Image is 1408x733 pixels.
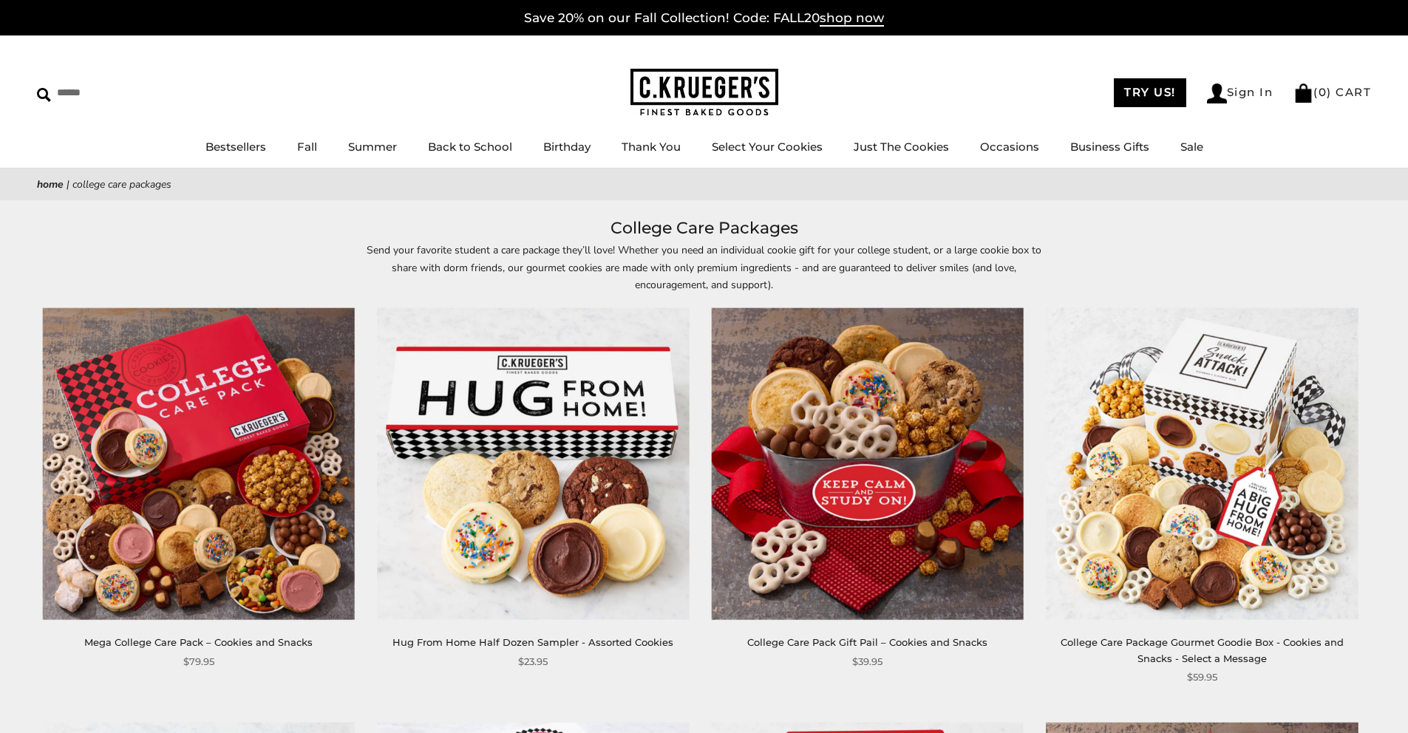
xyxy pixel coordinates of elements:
img: Hug From Home Half Dozen Sampler - Assorted Cookies [377,308,689,620]
a: Hug From Home Half Dozen Sampler - Assorted Cookies [392,636,673,648]
a: Back to School [428,140,512,154]
a: Sign In [1207,83,1273,103]
a: Summer [348,140,397,154]
img: Account [1207,83,1227,103]
a: Select Your Cookies [712,140,823,154]
span: 0 [1319,85,1327,99]
span: | [67,177,69,191]
span: $59.95 [1187,669,1217,685]
a: Bestsellers [205,140,266,154]
input: Search [37,81,213,104]
img: Search [37,88,51,102]
img: Mega College Care Pack – Cookies and Snacks [43,308,355,620]
a: Mega College Care Pack – Cookies and Snacks [84,636,313,648]
span: $23.95 [518,654,548,669]
a: Sale [1180,140,1203,154]
span: $79.95 [183,654,214,669]
a: Birthday [543,140,591,154]
h1: College Care Packages [59,215,1349,242]
span: College Care Packages [72,177,171,191]
a: (0) CART [1293,85,1371,99]
p: Send your favorite student a care package they’ll love! Whether you need an individual cookie gif... [364,242,1044,293]
img: Bag [1293,83,1313,103]
a: Home [37,177,64,191]
a: Save 20% on our Fall Collection! Code: FALL20shop now [524,10,884,27]
img: C.KRUEGER'S [630,69,778,117]
a: TRY US! [1114,78,1186,107]
a: College Care Package Gourmet Goodie Box - Cookies and Snacks - Select a Message [1061,636,1344,664]
span: $39.95 [852,654,882,669]
img: College Care Pack Gift Pail – Cookies and Snacks [712,308,1024,620]
img: College Care Package Gourmet Goodie Box - Cookies and Snacks - Select a Message [1046,308,1358,620]
a: Fall [297,140,317,154]
nav: breadcrumbs [37,176,1371,193]
a: Occasions [980,140,1039,154]
a: Thank You [622,140,681,154]
a: Business Gifts [1070,140,1149,154]
a: Just The Cookies [854,140,949,154]
span: shop now [820,10,884,27]
a: College Care Pack Gift Pail – Cookies and Snacks [747,636,987,648]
